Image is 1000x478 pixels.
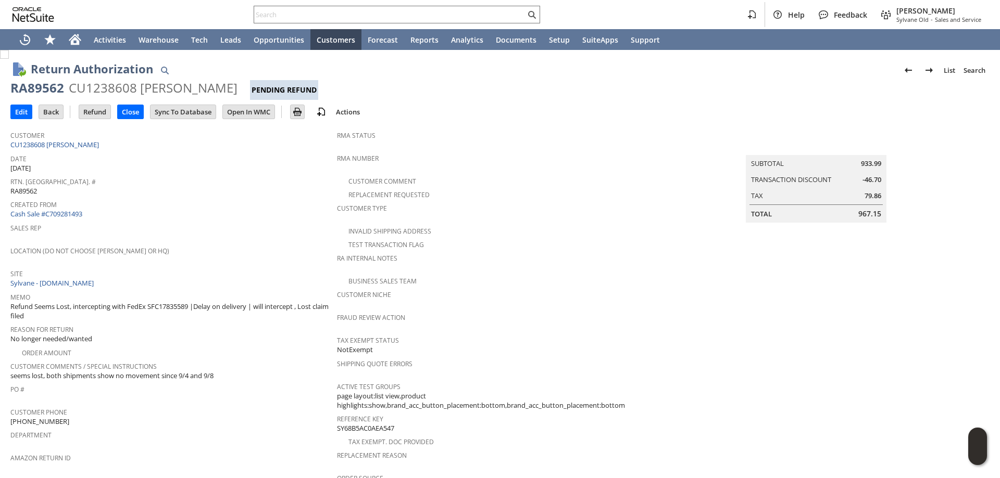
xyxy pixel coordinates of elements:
a: Sales Rep [10,224,41,232]
span: Leads [220,35,241,45]
span: Analytics [451,35,483,45]
span: [PHONE_NUMBER] [10,417,69,427]
a: Active Test Groups [337,382,401,391]
svg: logo [12,7,54,22]
a: Leads [214,29,247,50]
input: Open In WMC [223,105,274,119]
span: RA89562 [10,186,37,196]
span: Forecast [368,35,398,45]
a: Business Sales Team [348,277,417,286]
a: Customer Niche [337,290,391,299]
a: Total [751,209,772,218]
caption: Summary [746,138,886,155]
span: Oracle Guided Learning Widget. To move around, please hold and drag [968,447,987,466]
span: Activities [94,35,126,45]
span: Customers [317,35,355,45]
a: Rtn. [GEOGRAPHIC_DATA]. # [10,177,96,186]
iframe: Click here to launch Oracle Guided Learning Help Panel [968,428,987,465]
span: Reports [410,35,439,45]
span: 967.15 [858,209,881,219]
a: Analytics [445,29,490,50]
input: Edit [11,105,32,119]
a: Replacement reason [337,451,407,460]
img: add-record.svg [315,106,328,118]
a: Amazon Return ID [10,454,71,462]
img: Quick Find [158,64,171,76]
span: Opportunities [254,35,304,45]
h1: Return Authorization [31,60,153,77]
input: Back [39,105,63,119]
a: Customer Type [337,204,387,213]
a: Reference Key [337,415,383,423]
span: Support [631,35,660,45]
a: Customer Comments / Special Instructions [10,362,157,371]
a: Test Transaction Flag [348,240,424,249]
div: Shortcuts [37,29,63,50]
a: Transaction Discount [751,175,831,184]
img: Previous [902,64,915,76]
span: [DATE] [10,163,31,173]
a: Tech [185,29,214,50]
a: Customer Comment [348,177,416,186]
a: Sylvane - [DOMAIN_NAME] [10,278,96,288]
a: Activities [87,29,132,50]
svg: Home [69,33,81,46]
a: Department [10,431,52,440]
a: Reason For Return [10,325,73,334]
a: Reports [404,29,445,50]
div: RA89562 [10,80,64,96]
a: Tax Exempt Status [337,336,399,345]
a: SuiteApps [576,29,624,50]
span: -46.70 [863,175,881,185]
input: Sync To Database [151,105,216,119]
a: Support [624,29,666,50]
a: Search [959,62,990,79]
a: CU1238608 [PERSON_NAME] [10,140,102,149]
a: Tax Exempt. Doc Provided [348,437,434,446]
a: Fraud Review Action [337,313,405,322]
a: Memo [10,293,30,302]
span: Documents [496,35,536,45]
a: Shipping Quote Errors [337,359,413,368]
a: Home [63,29,87,50]
span: Help [788,10,805,20]
a: Subtotal [751,159,784,168]
a: Location (Do Not Choose [PERSON_NAME] or HQ) [10,247,169,255]
span: Sylvane Old [896,16,929,23]
svg: Search [526,8,538,21]
a: Customer [10,131,44,140]
a: Recent Records [12,29,37,50]
a: Opportunities [247,29,310,50]
img: Next [923,64,935,76]
span: [PERSON_NAME] [896,6,981,16]
span: seems lost, both shipments show no movement since 9/4 and 9/8 [10,371,214,381]
span: Refund Seems Lost, intercepting with FedEx SFC17835589 |Delay on delivery | will intercept , Lost... [10,302,332,321]
a: Forecast [361,29,404,50]
img: Print [291,106,304,118]
span: Warehouse [139,35,179,45]
span: 933.99 [861,159,881,169]
span: - [931,16,933,23]
a: List [940,62,959,79]
span: page layout:list view,product highlights:show,brand_acc_button_placement:bottom,brand_acc_button_... [337,391,658,410]
div: CU1238608 [PERSON_NAME] [69,80,238,96]
a: Order Amount [22,348,71,357]
a: Warehouse [132,29,185,50]
a: PO # [10,385,24,394]
a: Customers [310,29,361,50]
svg: Recent Records [19,33,31,46]
span: Setup [549,35,570,45]
a: Tax [751,191,763,200]
input: Refund [79,105,110,119]
span: NotExempt [337,345,373,355]
input: Search [254,8,526,21]
a: Site [10,269,23,278]
a: Invalid Shipping Address [348,227,431,236]
span: Sales and Service [935,16,981,23]
a: Customer Phone [10,408,67,417]
a: Replacement Requested [348,190,430,199]
a: Cash Sale #C709281493 [10,209,82,218]
input: Close [118,105,143,119]
span: No longer needed/wanted [10,334,92,344]
span: SuiteApps [582,35,618,45]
